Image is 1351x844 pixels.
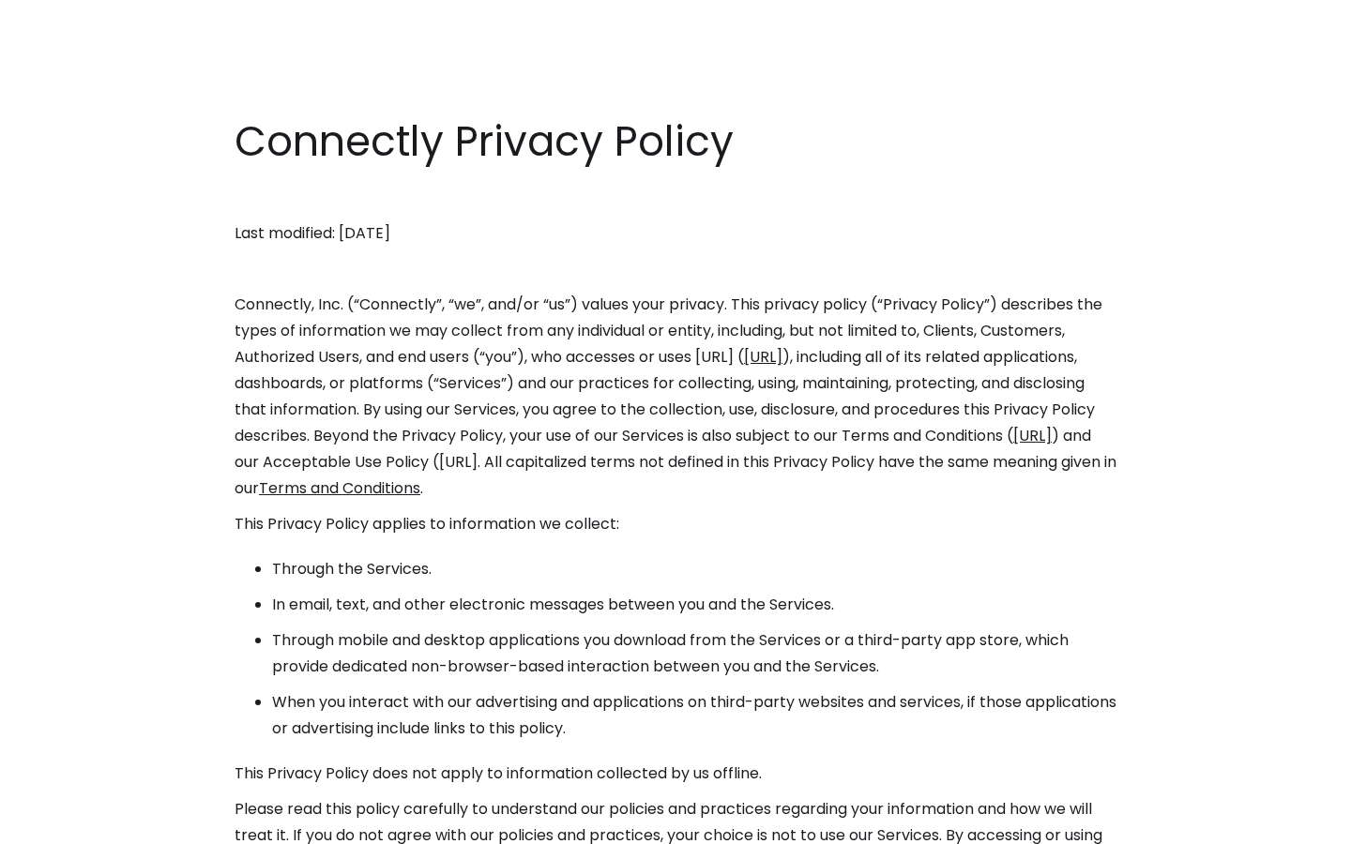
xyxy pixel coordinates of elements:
[744,346,782,368] a: [URL]
[272,556,1116,582] li: Through the Services.
[235,511,1116,537] p: This Privacy Policy applies to information we collect:
[235,220,1116,247] p: Last modified: [DATE]
[38,811,113,837] ul: Language list
[272,627,1116,680] li: Through mobile and desktop applications you download from the Services or a third-party app store...
[272,689,1116,742] li: When you interact with our advertising and applications on third-party websites and services, if ...
[235,292,1116,502] p: Connectly, Inc. (“Connectly”, “we”, and/or “us”) values your privacy. This privacy policy (“Priva...
[235,113,1116,171] h1: Connectly Privacy Policy
[235,761,1116,787] p: This Privacy Policy does not apply to information collected by us offline.
[259,477,420,499] a: Terms and Conditions
[1013,425,1052,446] a: [URL]
[235,256,1116,282] p: ‍
[235,185,1116,211] p: ‍
[19,809,113,837] aside: Language selected: English
[272,592,1116,618] li: In email, text, and other electronic messages between you and the Services.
